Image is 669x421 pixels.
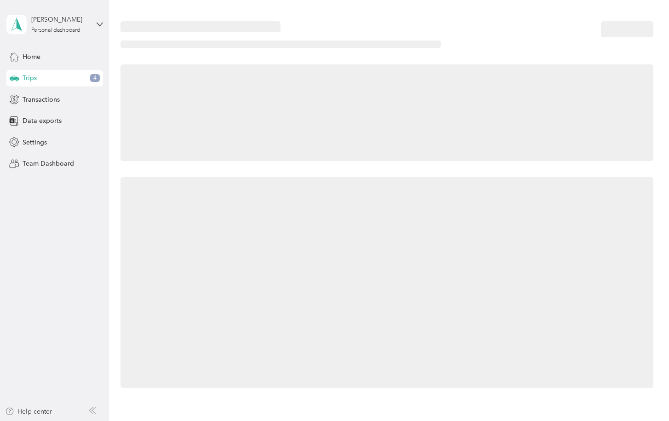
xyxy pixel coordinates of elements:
[23,73,37,83] span: Trips
[23,138,47,147] span: Settings
[31,28,80,33] div: Personal dashboard
[23,159,74,168] span: Team Dashboard
[23,116,62,126] span: Data exports
[618,369,669,421] iframe: Everlance-gr Chat Button Frame
[31,15,89,24] div: [PERSON_NAME]
[90,74,100,82] span: 4
[23,95,60,104] span: Transactions
[5,407,52,416] button: Help center
[23,52,40,62] span: Home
